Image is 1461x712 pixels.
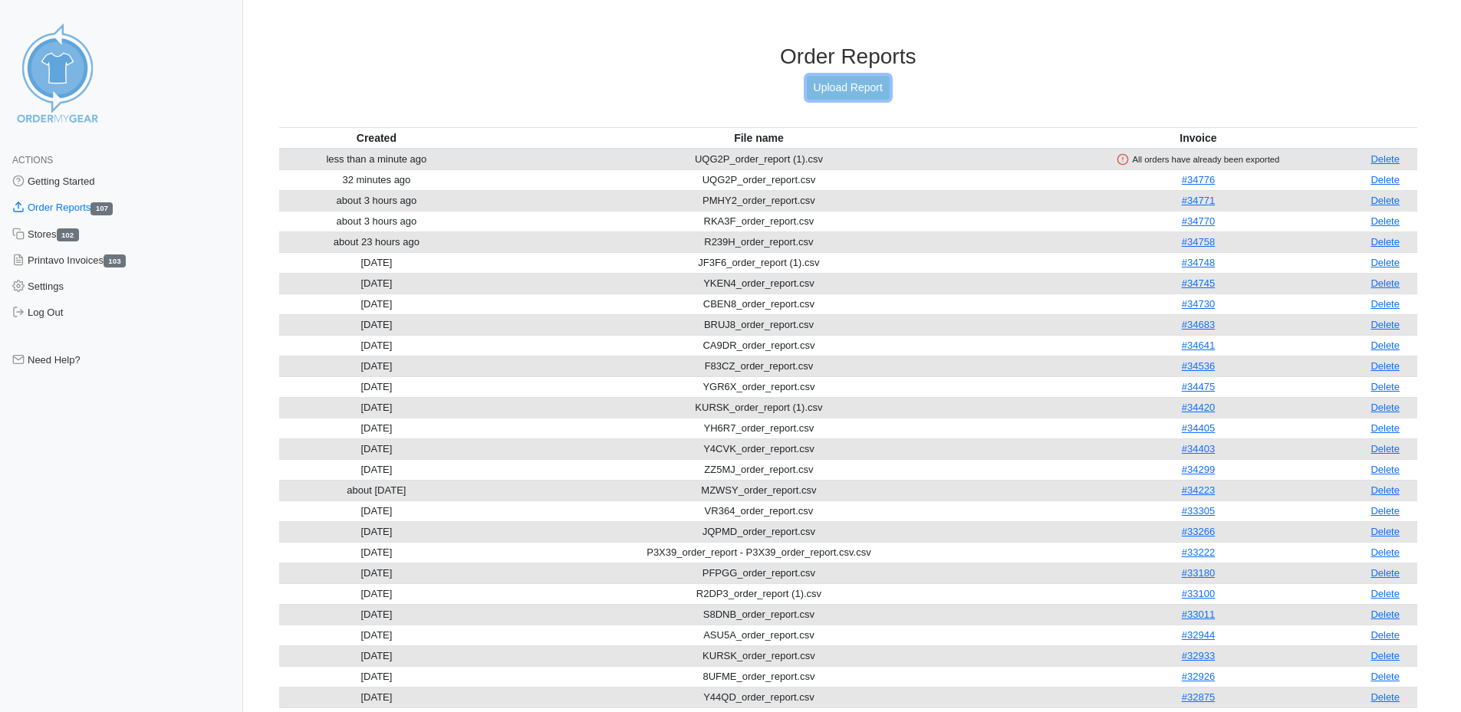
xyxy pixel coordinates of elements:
[474,273,1043,294] td: YKEN4_order_report.csv
[90,202,113,215] span: 107
[279,127,475,149] th: Created
[1182,257,1215,268] a: #34748
[1371,609,1400,620] a: Delete
[279,252,475,273] td: [DATE]
[279,438,475,459] td: [DATE]
[474,438,1043,459] td: Y4CVK_order_report.csv
[807,76,890,100] a: Upload Report
[1371,319,1400,330] a: Delete
[1182,236,1215,248] a: #34758
[474,542,1043,563] td: P3X39_order_report - P3X39_order_report.csv.csv
[279,376,475,397] td: [DATE]
[1371,236,1400,248] a: Delete
[474,687,1043,707] td: Y44QD_order_report.csv
[1044,127,1354,149] th: Invoice
[1371,381,1400,392] a: Delete
[474,294,1043,314] td: CBEN8_order_report.csv
[1182,174,1215,185] a: #34776
[1182,319,1215,330] a: #34683
[279,687,475,707] td: [DATE]
[1371,505,1400,517] a: Delete
[1371,340,1400,351] a: Delete
[1371,671,1400,682] a: Delete
[1182,381,1215,392] a: #34475
[474,376,1043,397] td: YGR6X_order_report.csv
[1182,464,1215,475] a: #34299
[1371,484,1400,496] a: Delete
[1182,277,1215,289] a: #34745
[1182,505,1215,517] a: #33305
[1182,402,1215,413] a: #34420
[1182,298,1215,310] a: #34730
[1182,650,1215,661] a: #32933
[279,563,475,583] td: [DATE]
[279,521,475,542] td: [DATE]
[1371,298,1400,310] a: Delete
[1182,609,1215,620] a: #33011
[1182,588,1215,599] a: #33100
[1047,153,1351,166] div: All orders have already been exported
[1182,671,1215,682] a: #32926
[1182,691,1215,703] a: #32875
[474,563,1043,583] td: PFPGG_order_report.csv
[1371,195,1400,206] a: Delete
[1182,526,1215,537] a: #33266
[57,228,79,241] span: 102
[104,254,126,267] span: 103
[1182,484,1215,496] a: #34223
[279,666,475,687] td: [DATE]
[1371,691,1400,703] a: Delete
[474,645,1043,666] td: KURSK_order_report.csv
[474,459,1043,480] td: ZZ5MJ_order_report.csv
[474,335,1043,356] td: CA9DR_order_report.csv
[1371,650,1400,661] a: Delete
[279,231,475,252] td: about 23 hours ago
[1182,215,1215,227] a: #34770
[1371,153,1400,165] a: Delete
[1371,464,1400,475] a: Delete
[1371,422,1400,434] a: Delete
[474,211,1043,231] td: RKA3F_order_report.csv
[474,604,1043,625] td: S8DNB_order_report.csv
[279,459,475,480] td: [DATE]
[279,190,475,211] td: about 3 hours ago
[474,314,1043,335] td: BRUJ8_order_report.csv
[279,645,475,666] td: [DATE]
[279,169,475,190] td: 32 minutes ago
[1182,340,1215,351] a: #34641
[279,625,475,645] td: [DATE]
[1371,360,1400,372] a: Delete
[279,273,475,294] td: [DATE]
[1371,174,1400,185] a: Delete
[474,418,1043,438] td: YH6R7_order_report.csv
[1182,567,1215,579] a: #33180
[474,169,1043,190] td: UQG2P_order_report.csv
[474,231,1043,252] td: R239H_order_report.csv
[279,542,475,563] td: [DATE]
[474,252,1043,273] td: JF3F6_order_report (1).csv
[279,583,475,604] td: [DATE]
[1371,443,1400,454] a: Delete
[279,604,475,625] td: [DATE]
[1182,360,1215,372] a: #34536
[1182,546,1215,558] a: #33222
[1371,526,1400,537] a: Delete
[474,190,1043,211] td: PMHY2_order_report.csv
[279,294,475,314] td: [DATE]
[279,418,475,438] td: [DATE]
[1371,567,1400,579] a: Delete
[279,500,475,521] td: [DATE]
[1182,422,1215,434] a: #34405
[1371,215,1400,227] a: Delete
[474,666,1043,687] td: 8UFME_order_report.csv
[474,149,1043,170] td: UQG2P_order_report (1).csv
[1371,402,1400,413] a: Delete
[279,397,475,418] td: [DATE]
[279,480,475,500] td: about [DATE]
[474,500,1043,521] td: VR364_order_report.csv
[279,335,475,356] td: [DATE]
[1371,257,1400,268] a: Delete
[474,127,1043,149] th: File name
[1182,443,1215,454] a: #34403
[1371,588,1400,599] a: Delete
